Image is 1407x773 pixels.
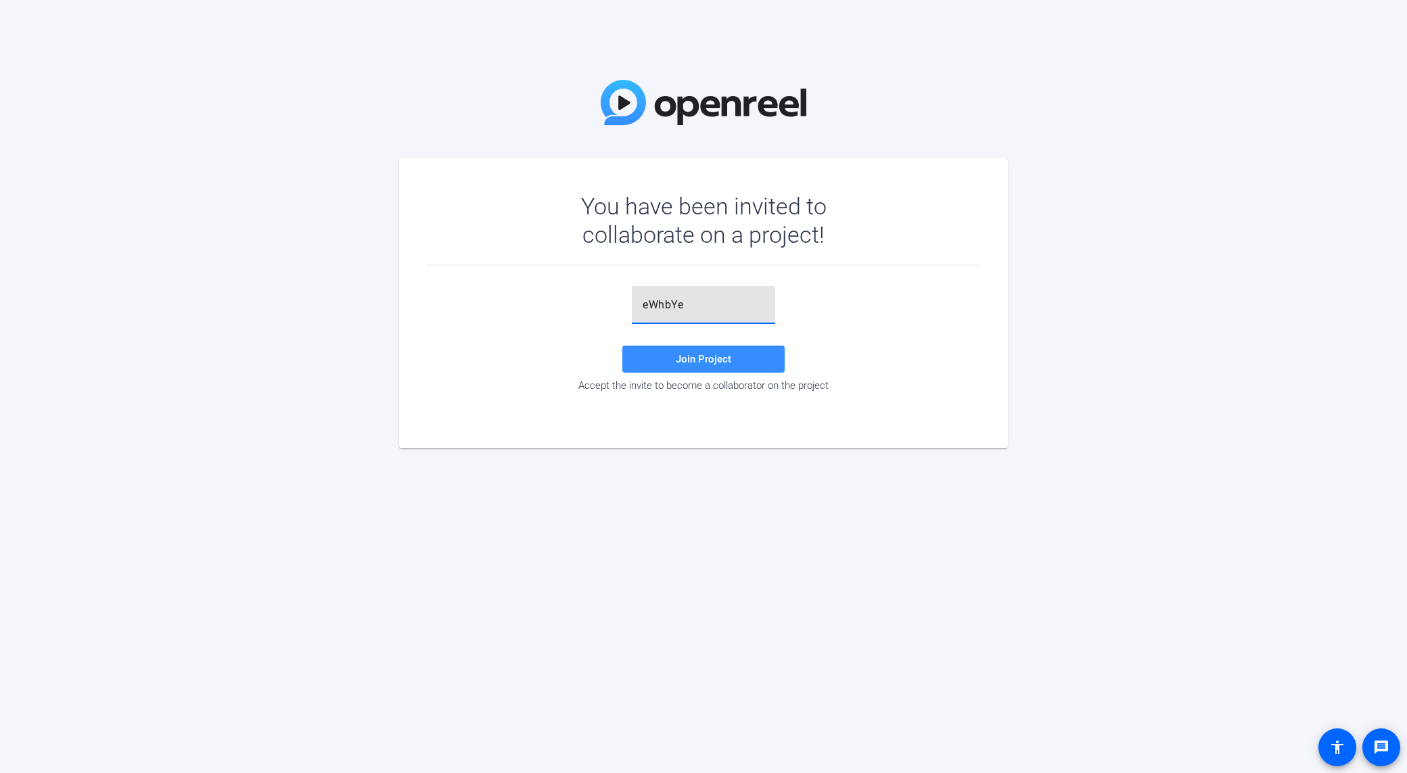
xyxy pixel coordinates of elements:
mat-icon: accessibility [1329,739,1345,755]
mat-icon: message [1373,739,1389,755]
img: OpenReel Logo [601,80,806,125]
button: Join Project [622,346,785,373]
div: Accept the invite to become a collaborator on the project [426,379,981,392]
div: You have been invited to collaborate on a project! [542,192,866,249]
input: Password [643,297,764,313]
span: Join Project [676,353,731,365]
